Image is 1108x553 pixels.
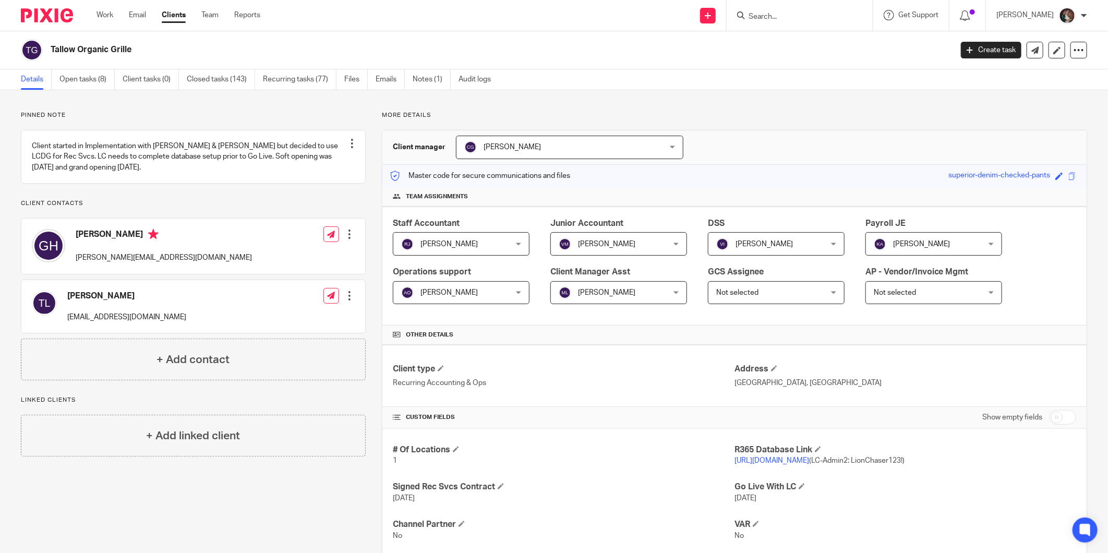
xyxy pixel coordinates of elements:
[393,457,397,464] span: 1
[734,495,756,502] span: [DATE]
[148,229,159,239] i: Primary
[734,519,1076,530] h4: VAR
[32,291,57,316] img: svg%3E
[893,241,950,248] span: [PERSON_NAME]
[393,482,734,492] h4: Signed Rec Svcs Contract
[21,111,366,119] p: Pinned note
[550,268,630,276] span: Client Manager Asst
[393,519,734,530] h4: Channel Partner
[21,8,73,22] img: Pixie
[393,364,734,375] h4: Client type
[559,238,571,250] img: svg%3E
[734,482,1076,492] h4: Go Live With LC
[59,69,115,90] a: Open tasks (8)
[578,241,635,248] span: [PERSON_NAME]
[708,268,764,276] span: GCS Assignee
[51,44,766,55] h2: Tallow Organic Grille
[67,312,186,322] p: [EMAIL_ADDRESS][DOMAIN_NAME]
[393,378,734,388] p: Recurring Accounting & Ops
[129,10,146,20] a: Email
[734,378,1076,388] p: [GEOGRAPHIC_DATA], [GEOGRAPHIC_DATA]
[996,10,1054,20] p: [PERSON_NAME]
[734,457,809,464] a: [URL][DOMAIN_NAME]
[393,444,734,455] h4: # Of Locations
[393,142,445,152] h3: Client manager
[734,532,744,539] span: No
[420,289,478,296] span: [PERSON_NAME]
[874,238,886,250] img: svg%3E
[393,268,471,276] span: Operations support
[401,286,414,299] img: svg%3E
[420,241,478,248] span: [PERSON_NAME]
[734,444,1076,455] h4: R365 Database Link
[393,532,402,539] span: No
[156,352,230,368] h4: + Add contact
[413,69,451,90] a: Notes (1)
[734,364,1076,375] h4: Address
[550,219,623,227] span: Junior Accountant
[708,219,725,227] span: DSS
[393,413,734,422] h4: CUSTOM FIELDS
[874,289,916,296] span: Not selected
[1059,7,1076,24] img: Profile%20picture%20JUS.JPG
[67,291,186,302] h4: [PERSON_NAME]
[459,69,499,90] a: Audit logs
[898,11,938,19] span: Get Support
[734,457,905,464] span: (LC-Admin2: LionChaser123!)
[201,10,219,20] a: Team
[716,238,729,250] img: svg%3E
[464,141,477,153] img: svg%3E
[382,111,1087,119] p: More details
[76,229,252,242] h4: [PERSON_NAME]
[406,193,468,201] span: Team assignments
[234,10,260,20] a: Reports
[344,69,368,90] a: Files
[982,412,1042,423] label: Show empty fields
[393,495,415,502] span: [DATE]
[376,69,405,90] a: Emails
[21,199,366,208] p: Client contacts
[390,171,570,181] p: Master code for secure communications and files
[187,69,255,90] a: Closed tasks (143)
[263,69,336,90] a: Recurring tasks (77)
[401,238,414,250] img: svg%3E
[716,289,758,296] span: Not selected
[162,10,186,20] a: Clients
[32,229,65,262] img: svg%3E
[97,10,113,20] a: Work
[21,396,366,404] p: Linked clients
[865,268,969,276] span: AP - Vendor/Invoice Mgmt
[961,42,1021,58] a: Create task
[736,241,793,248] span: [PERSON_NAME]
[484,143,541,151] span: [PERSON_NAME]
[865,219,906,227] span: Payroll JE
[393,219,460,227] span: Staff Accountant
[123,69,179,90] a: Client tasks (0)
[578,289,635,296] span: [PERSON_NAME]
[146,428,240,444] h4: + Add linked client
[76,253,252,263] p: [PERSON_NAME][EMAIL_ADDRESS][DOMAIN_NAME]
[406,331,453,339] span: Other details
[559,286,571,299] img: svg%3E
[948,170,1050,182] div: superior-denim-checked-pants
[748,13,841,22] input: Search
[21,69,52,90] a: Details
[21,39,43,61] img: svg%3E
